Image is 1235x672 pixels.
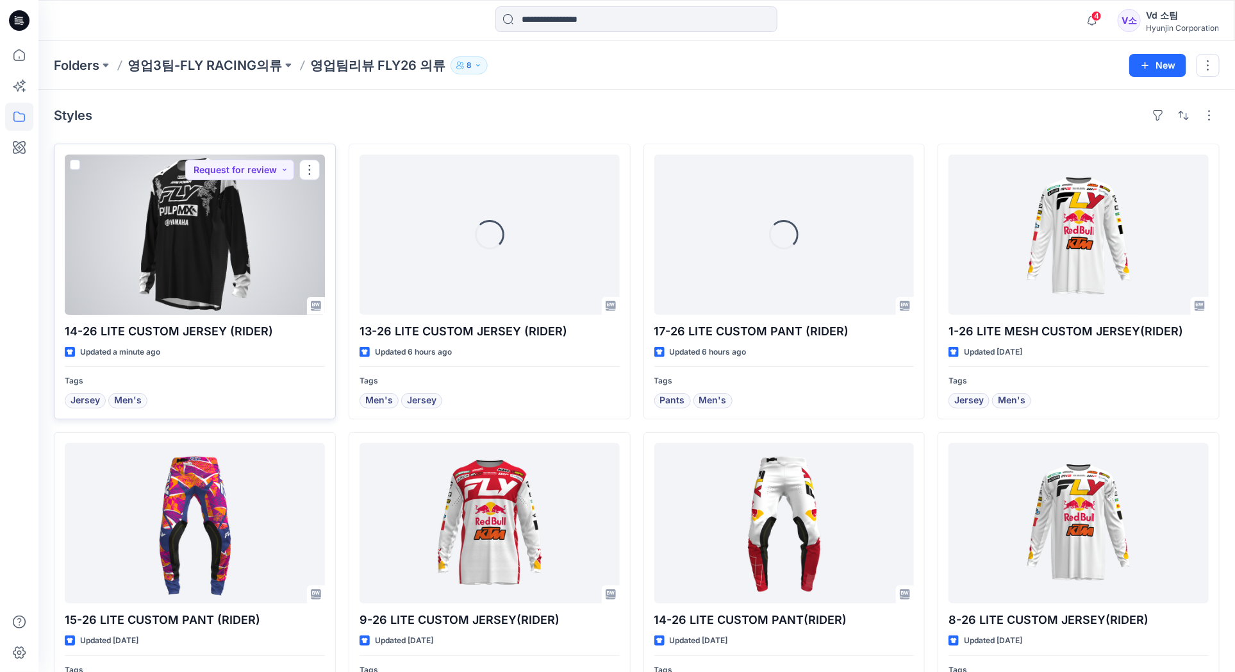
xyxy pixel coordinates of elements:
p: Tags [949,374,1209,388]
p: 17-26 LITE CUSTOM PANT (RIDER) [654,323,915,340]
button: New [1129,54,1186,77]
p: 14-26 LITE CUSTOM JERSEY (RIDER) [65,323,325,340]
a: 1-26 LITE MESH CUSTOM JERSEY(RIDER) [949,155,1209,315]
span: Pants [660,393,685,408]
p: Tags [65,374,325,388]
div: Vd 소팀 [1146,8,1219,23]
p: 8 [467,58,472,72]
p: Updated [DATE] [670,634,728,648]
span: Men's [998,393,1025,408]
h4: Styles [54,108,92,123]
p: Updated [DATE] [80,634,138,648]
p: Tags [654,374,915,388]
p: 8-26 LITE CUSTOM JERSEY(RIDER) [949,611,1209,629]
span: 4 [1091,11,1102,21]
span: Jersey [70,393,100,408]
p: 14-26 LITE CUSTOM PANT(RIDER) [654,611,915,629]
p: Tags [360,374,620,388]
span: Men's [365,393,393,408]
a: 14-26 LITE CUSTOM JERSEY (RIDER) [65,155,325,315]
a: 영업3팀-FLY RACING의류 [128,56,282,74]
p: Updated 6 hours ago [375,346,452,359]
div: Hyunjin Corporation [1146,23,1219,33]
p: Updated a minute ago [80,346,160,359]
p: 영업팀리뷰 FLY26 의류 [310,56,445,74]
p: 1-26 LITE MESH CUSTOM JERSEY(RIDER) [949,323,1209,340]
a: 8-26 LITE CUSTOM JERSEY(RIDER) [949,443,1209,603]
a: 9-26 LITE CUSTOM JERSEY(RIDER) [360,443,620,603]
a: 15-26 LITE CUSTOM PANT (RIDER) [65,443,325,603]
p: Updated [DATE] [964,634,1022,648]
p: 13-26 LITE CUSTOM JERSEY (RIDER) [360,323,620,340]
p: 9-26 LITE CUSTOM JERSEY(RIDER) [360,611,620,629]
p: Updated [DATE] [375,634,433,648]
span: Jersey [407,393,436,408]
div: V소 [1118,9,1141,32]
a: Folders [54,56,99,74]
button: 8 [451,56,488,74]
a: 14-26 LITE CUSTOM PANT(RIDER) [654,443,915,603]
p: Updated [DATE] [964,346,1022,359]
span: Men's [114,393,142,408]
span: Jersey [954,393,984,408]
p: Updated 6 hours ago [670,346,747,359]
span: Men's [699,393,727,408]
p: 15-26 LITE CUSTOM PANT (RIDER) [65,611,325,629]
